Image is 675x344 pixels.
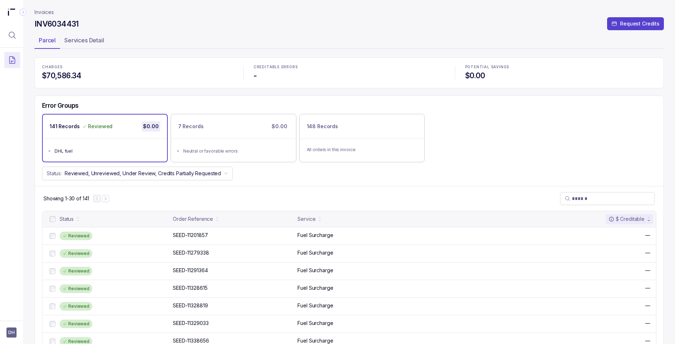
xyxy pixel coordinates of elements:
[60,249,92,258] div: Reviewed
[42,71,233,81] h4: $70,586.34
[4,52,20,68] button: Menu Icon Button DocumentTextIcon
[19,8,27,17] div: Collapse Icon
[42,167,233,180] button: Status:Reviewed, Unreviewed, Under Review, Credits Partially Requested
[173,302,208,309] p: SEED-11328819
[50,251,55,256] input: checkbox-checkbox
[607,17,664,30] button: Request Credits
[465,71,656,81] h4: $0.00
[42,65,233,69] p: CHARGES
[6,327,17,338] button: User initials
[173,320,208,327] p: SEED-11329033
[297,232,333,239] p: Fuel Surcharge
[173,284,207,292] p: SEED-11328615
[620,20,660,27] p: Request Credits
[34,9,54,16] nav: breadcrumb
[178,123,204,130] p: 7 Records
[60,320,92,328] div: Reviewed
[60,34,108,49] li: Tab Services Detail
[270,121,288,131] p: $0.00
[39,36,56,45] p: Parcel
[183,148,288,155] div: Neutral or favorable errors
[65,170,221,177] p: Reviewed, Unreviewed, Under Review, Credits Partially Requested
[297,249,333,256] p: Fuel Surcharge
[43,195,89,202] div: Remaining page entries
[173,215,213,223] div: Order Reference
[34,9,54,16] a: Invoices
[645,249,650,256] p: —
[254,65,445,69] p: CREDITABLE ERRORS
[34,34,664,49] ul: Tab Group
[50,286,55,292] input: checkbox-checkbox
[42,102,79,110] h5: Error Groups
[50,321,55,327] input: checkbox-checkbox
[307,146,417,153] p: All orders in this invoice
[88,123,112,130] p: Reviewed
[173,249,209,256] p: SEED-11279338
[34,34,60,49] li: Tab Parcel
[297,320,333,327] p: Fuel Surcharge
[60,284,92,293] div: Reviewed
[645,320,650,327] p: —
[50,123,79,130] p: 141 Records
[50,268,55,274] input: checkbox-checkbox
[173,232,208,239] p: SEED-11201857
[55,148,159,155] div: DHL fuel
[297,284,333,292] p: Fuel Surcharge
[102,195,109,202] button: Next Page
[50,216,55,222] input: checkbox-checkbox
[645,232,650,239] p: —
[645,284,650,292] p: —
[60,215,74,223] div: Status
[297,302,333,309] p: Fuel Surcharge
[645,267,650,274] p: —
[50,233,55,239] input: checkbox-checkbox
[60,232,92,240] div: Reviewed
[50,303,55,309] input: checkbox-checkbox
[60,302,92,311] div: Reviewed
[307,123,338,130] p: 148 Records
[465,65,656,69] p: POTENTIAL SAVINGS
[4,27,20,43] button: Menu Icon Button MagnifyingGlassIcon
[60,267,92,275] div: Reviewed
[297,215,315,223] div: Service
[43,195,89,202] p: Showing 1-30 of 141
[645,302,650,309] p: —
[254,71,445,81] h4: -
[142,121,160,131] p: $0.00
[64,36,104,45] p: Services Detail
[34,19,79,29] h4: INV6034431
[297,267,333,274] p: Fuel Surcharge
[47,170,62,177] p: Status:
[173,267,208,274] p: SEED-11291364
[609,215,644,223] div: $ Creditable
